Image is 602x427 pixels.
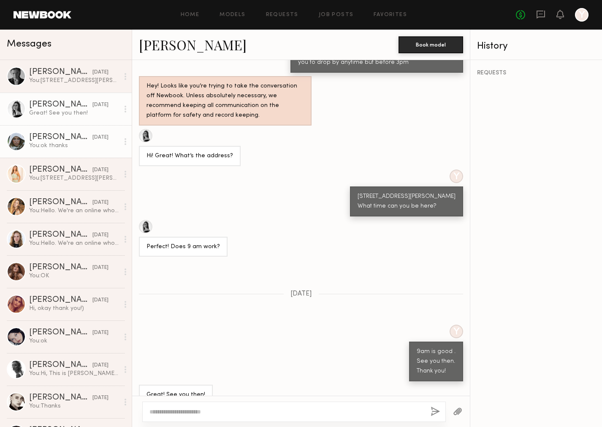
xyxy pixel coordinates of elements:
a: Job Posts [319,12,354,18]
div: [PERSON_NAME] [29,361,92,370]
a: [PERSON_NAME] [139,36,247,54]
div: [DATE] [92,296,108,304]
div: [DATE] [92,134,108,142]
a: Home [181,12,200,18]
div: [PERSON_NAME] [29,198,92,207]
div: Great! See you then! [146,390,205,400]
div: [DATE] [92,199,108,207]
div: [DATE] [92,361,108,370]
div: [PERSON_NAME] [29,328,92,337]
div: Great! See you then! [29,109,119,117]
div: [PERSON_NAME] [29,101,92,109]
div: History [477,41,595,51]
div: [PERSON_NAME] [29,68,92,77]
div: [DATE] [92,68,108,77]
div: You: [STREET_ADDRESS][PERSON_NAME] This site lists your hourly rate at $200. And please let me kn... [29,174,119,182]
div: [PERSON_NAME] [29,133,92,142]
button: Book model [399,36,463,53]
div: [PERSON_NAME] [29,263,92,272]
div: You: OK [29,272,119,280]
div: You: [STREET_ADDRESS][PERSON_NAME] What time can you be here? [29,77,119,85]
div: You: Hello. We're an online wholesale clothing company. You can find us by searching for hapticsu... [29,239,119,247]
div: You: ok thanks [29,142,119,150]
div: [PERSON_NAME] [29,231,92,239]
div: Hey! Looks like you’re trying to take the conversation off Newbook. Unless absolutely necessary, ... [146,82,304,120]
span: Messages [7,39,52,49]
div: Hi! Great! What’s the address? [146,151,233,161]
div: REQUESTS [477,70,595,76]
div: [STREET_ADDRESS][PERSON_NAME] What time can you be here? [358,192,456,211]
a: Y [575,8,588,22]
div: [PERSON_NAME] [29,296,92,304]
div: [DATE] [92,329,108,337]
div: [PERSON_NAME] [29,166,92,174]
a: Book model [399,41,463,48]
div: 9am is good . See you then. Thank you! [417,347,456,376]
div: [DATE] [92,394,108,402]
a: Favorites [374,12,407,18]
span: [DATE] [290,290,312,298]
div: [DATE] [92,264,108,272]
div: [DATE] [92,166,108,174]
a: Requests [266,12,298,18]
div: You: ok [29,337,119,345]
div: You: Thanks [29,402,119,410]
div: Perfect! Does 9 am work? [146,242,220,252]
div: [PERSON_NAME] [29,394,92,402]
div: [DATE] [92,101,108,109]
div: [DATE] [92,231,108,239]
div: You: Hello. We're an online wholesale clothing company. You can find us by searching for hapticsu... [29,207,119,215]
div: Hi, okay thank you!) [29,304,119,312]
a: Models [220,12,245,18]
div: You: Hi, This is [PERSON_NAME] from Hapticsusa, wholesale company. Can you stop by for the castin... [29,370,119,378]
